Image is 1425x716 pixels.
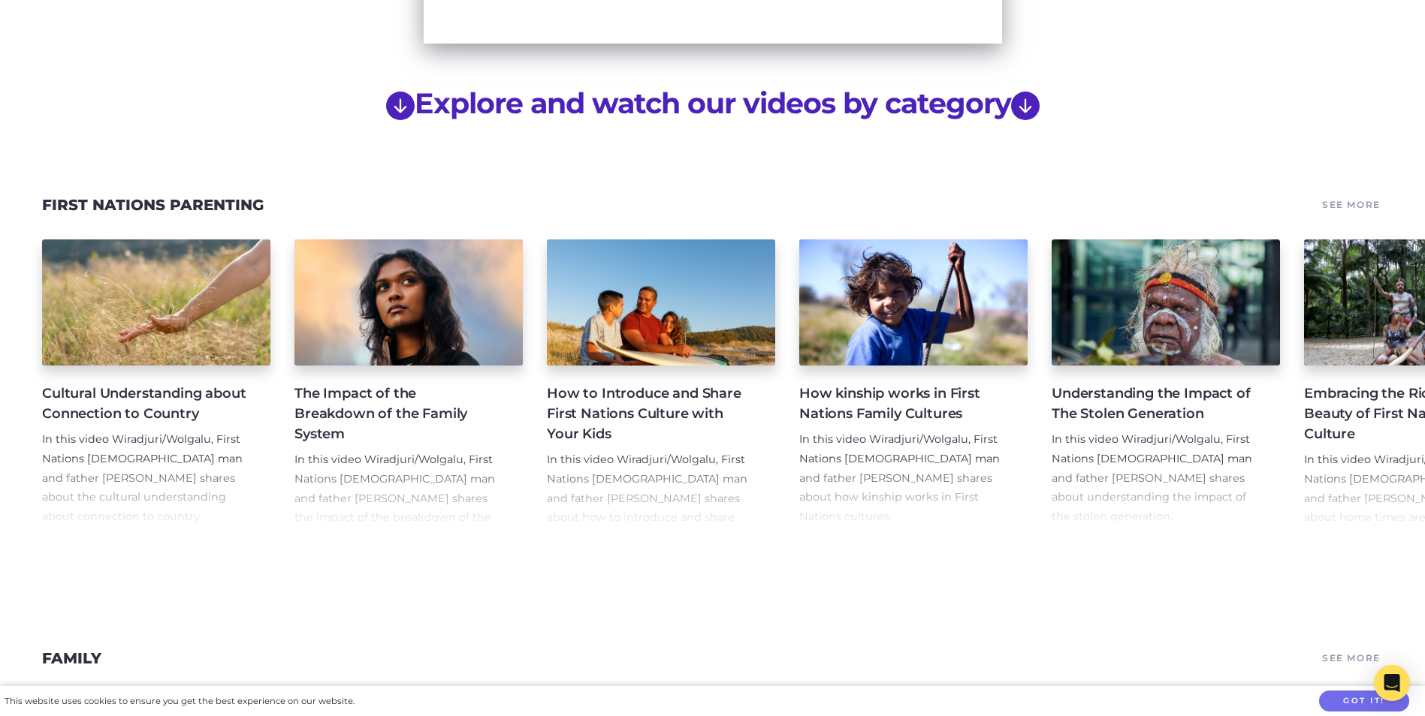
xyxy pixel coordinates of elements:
h4: The Impact of the Breakdown of the Family System [294,384,499,444]
a: How to Introduce and Share First Nations Culture with Your Kids In this video Wiradjuri/Wolgalu, ... [547,239,775,528]
a: Understanding the Impact of The Stolen Generation In this video Wiradjuri/Wolgalu, First Nations ... [1052,239,1280,528]
button: Got it! [1319,690,1409,712]
a: See More [1320,194,1383,215]
a: arrow down circle fillExplore and watch our videos by categoryarrow down circle fill [386,86,1040,121]
h4: Cultural Understanding about Connection to Country [42,384,246,424]
svg: arrow down circle fill [1011,92,1040,120]
h4: How to Introduce and Share First Nations Culture with Your Kids [547,384,751,444]
div: Open Intercom Messenger [1374,665,1410,701]
a: How kinship works in First Nations Family Cultures In this video Wiradjuri/Wolgalu, First Nations... [799,239,1028,528]
div: This website uses cookies to ensure you get the best experience on our website. [5,693,355,709]
p: In this video Wiradjuri/Wolgalu, First Nations [DEMOGRAPHIC_DATA] man and father [PERSON_NAME] sh... [294,450,499,548]
p: In this video Wiradjuri/Wolgalu, First Nations [DEMOGRAPHIC_DATA] man and father [PERSON_NAME] sh... [799,430,1004,528]
a: See More [1320,648,1383,669]
a: Family [42,649,101,667]
p: In this video Wiradjuri/Wolgalu, First Nations [DEMOGRAPHIC_DATA] man and father [PERSON_NAME] sh... [1052,430,1256,528]
p: In this video Wiradjuri/Wolgalu, First Nations [DEMOGRAPHIC_DATA] man and father [PERSON_NAME] sh... [547,450,751,548]
h4: Understanding the Impact of The Stolen Generation [1052,384,1256,424]
svg: arrow down circle fill [386,92,415,120]
a: The Impact of the Breakdown of the Family System In this video Wiradjuri/Wolgalu, First Nations [... [294,239,523,528]
p: In this video Wiradjuri/Wolgalu, First Nations [DEMOGRAPHIC_DATA] man and father [PERSON_NAME] sh... [42,430,246,528]
a: Cultural Understanding about Connection to Country In this video Wiradjuri/Wolgalu, First Nations... [42,239,270,528]
h4: How kinship works in First Nations Family Cultures [799,384,1004,424]
a: First Nations Parenting [42,196,264,214]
